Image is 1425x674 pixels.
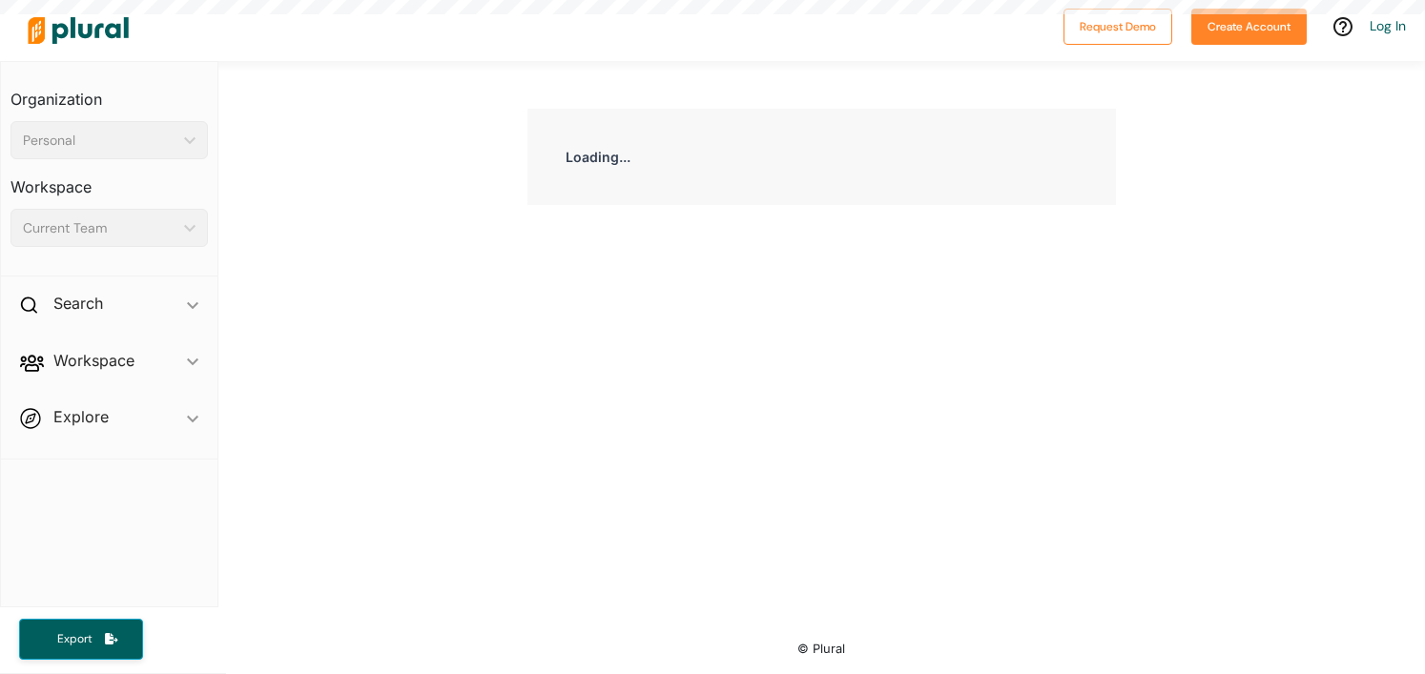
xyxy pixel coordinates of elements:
h3: Organization [10,71,208,113]
button: Create Account [1191,9,1307,45]
small: © Plural [797,642,845,656]
button: Request Demo [1064,9,1172,45]
a: Log In [1370,17,1406,34]
a: Request Demo [1064,15,1172,35]
h3: Workspace [10,159,208,201]
div: Personal [23,131,176,151]
span: Export [44,631,105,647]
div: Current Team [23,218,176,238]
div: Loading... [527,109,1117,205]
h2: Search [53,293,103,314]
button: Export [19,619,143,660]
a: Create Account [1191,15,1307,35]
